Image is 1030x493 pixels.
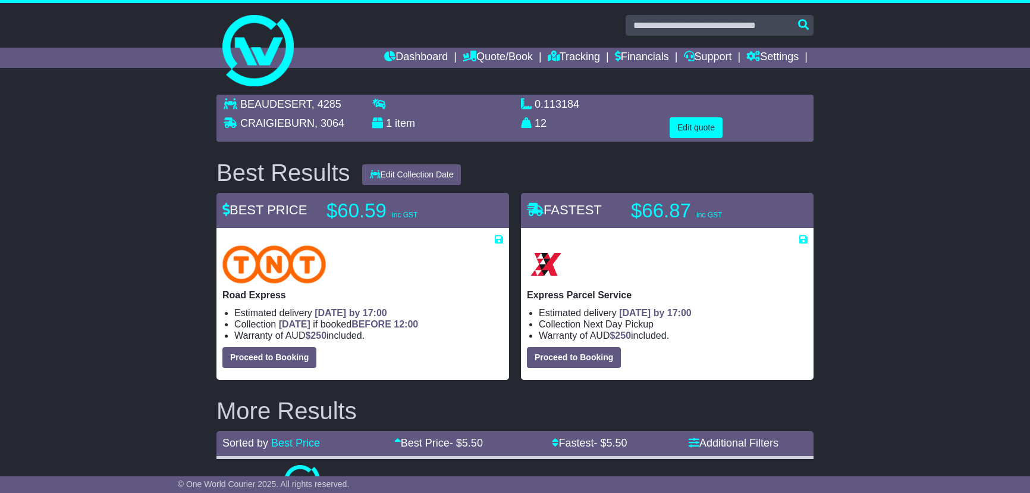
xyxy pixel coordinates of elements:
span: 12:00 [394,319,418,329]
img: TNT Domestic: Road Express [222,245,326,283]
p: $60.59 [326,199,475,223]
button: Edit Collection Date [362,164,461,185]
img: Border Express: Express Parcel Service [527,245,565,283]
span: 12 [535,117,547,129]
span: $ [610,330,631,341]
li: Warranty of AUD included. [539,330,808,341]
span: inc GST [392,211,417,219]
a: Best Price [271,437,320,449]
li: Estimated delivery [234,307,503,319]
a: Dashboard [384,48,448,68]
a: Tracking [548,48,600,68]
span: 5.50 [462,437,483,449]
h2: More Results [216,398,814,424]
li: Collection [539,319,808,330]
span: Next Day Pickup [583,319,654,329]
a: Settings [746,48,799,68]
span: 5.50 [607,437,627,449]
button: Proceed to Booking [527,347,621,368]
a: Fastest- $5.50 [552,437,627,449]
li: Estimated delivery [539,307,808,319]
span: BEST PRICE [222,202,307,217]
span: CRAIGIEBURN [240,117,315,129]
a: Support [684,48,732,68]
p: $66.87 [631,199,780,223]
span: © One World Courier 2025. All rights reserved. [178,479,350,489]
a: Quote/Book [463,48,533,68]
span: [DATE] by 17:00 [315,308,387,318]
span: 250 [310,330,326,341]
li: Collection [234,319,503,330]
span: 0.113184 [535,98,579,110]
span: [DATE] [279,319,310,329]
span: inc GST [696,211,722,219]
p: Road Express [222,289,503,301]
span: if booked [279,319,418,329]
span: 250 [615,330,631,341]
span: , 4285 [312,98,341,110]
li: Warranty of AUD included. [234,330,503,341]
span: [DATE] by 17:00 [619,308,692,318]
span: FASTEST [527,202,602,217]
span: $ [305,330,326,341]
button: Proceed to Booking [222,347,316,368]
span: - $ [450,437,483,449]
a: Best Price- $5.50 [394,437,483,449]
span: , 3064 [315,117,344,129]
a: Financials [615,48,669,68]
button: Edit quote [670,117,723,138]
span: - $ [593,437,627,449]
span: Sorted by [222,437,268,449]
span: item [395,117,415,129]
span: BEAUDESERT [240,98,312,110]
span: 1 [386,117,392,129]
div: Best Results [211,160,356,186]
span: BEFORE [351,319,391,329]
a: Additional Filters [689,437,778,449]
p: Express Parcel Service [527,289,808,301]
